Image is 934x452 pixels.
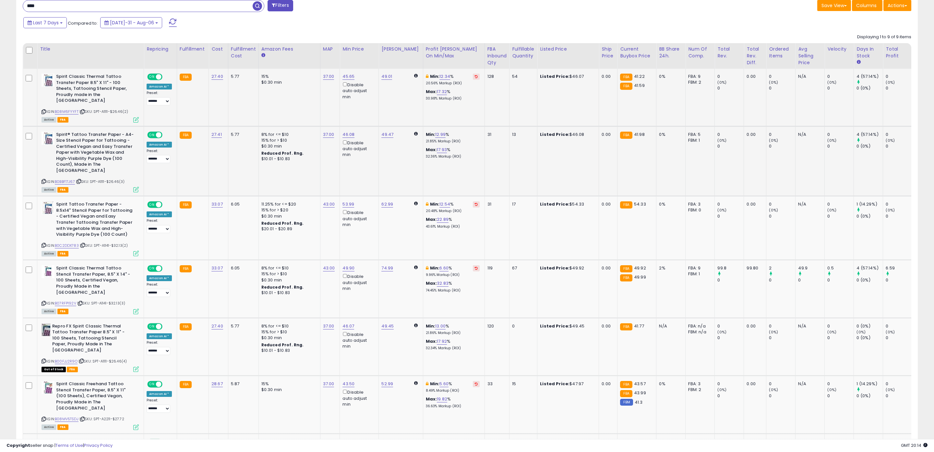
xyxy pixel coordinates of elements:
[688,265,710,271] div: FBA: 9
[717,143,744,149] div: 0
[827,201,854,207] div: 0
[56,132,135,175] b: Spirit® Tattoo Transfer Paper - A4-Size Stencil Paper for Tattooing - Certified Vegan and Easy Tr...
[717,74,744,79] div: 0
[886,143,912,149] div: 0
[620,83,632,90] small: FBA
[147,219,172,233] div: Preset:
[180,132,192,139] small: FBA
[261,220,304,226] b: Reduced Prof. Rng.
[40,46,141,53] div: Title
[634,274,646,280] span: 49.99
[323,323,334,329] a: 37.00
[381,201,393,208] a: 62.99
[688,271,710,277] div: FBM: 1
[55,359,78,364] a: B00FJJ2R9O
[688,207,710,213] div: FBM: 0
[231,74,254,79] div: 5.77
[77,301,125,306] span: | SKU: SPT-A1141-$32.13(3)
[211,131,222,138] a: 27.41
[620,323,632,330] small: FBA
[886,80,895,85] small: (0%)
[769,46,793,59] div: Ordered Items
[381,323,394,329] a: 49.45
[147,275,172,281] div: Amazon AI *
[42,117,56,123] span: All listings currently available for purchase on Amazon
[634,265,646,271] span: 49.92
[211,73,223,80] a: 27.40
[426,266,428,270] i: This overrides the store level min markup for this listing
[430,201,440,207] b: Min:
[426,131,436,137] b: Min:
[426,96,480,101] p: 30.98% Markup (ROI)
[540,132,594,137] div: $46.08
[512,74,532,79] div: 54
[620,74,632,81] small: FBA
[487,132,505,137] div: 31
[602,132,612,137] div: 0.00
[261,213,315,219] div: $0.30 min
[323,381,334,387] a: 37.00
[147,46,174,53] div: Repricing
[827,46,851,53] div: Velocity
[717,132,744,137] div: 0
[426,139,480,144] p: 21.85% Markup (ROI)
[180,201,192,208] small: FBA
[430,73,440,79] b: Min:
[148,74,156,80] span: ON
[426,209,480,213] p: 20.48% Markup (ROI)
[426,323,480,335] div: %
[147,149,172,163] div: Preset:
[261,79,315,85] div: $0.30 min
[42,323,139,371] div: ASIN:
[769,74,795,79] div: 0
[426,201,480,213] div: %
[602,323,612,329] div: 0.00
[886,85,912,91] div: 0
[659,46,683,59] div: BB Share 24h.
[769,208,778,213] small: (0%)
[342,131,354,138] a: 46.08
[659,74,680,79] div: 0%
[42,251,56,256] span: All listings currently available for purchase on Amazon
[57,251,68,256] span: FBA
[512,132,532,137] div: 13
[42,323,51,336] img: 41F0U5sWilL._SL40_.jpg
[487,265,505,271] div: 119
[475,75,478,78] i: Revert to store-level Min Markup
[342,265,354,271] a: 49.90
[439,381,449,387] a: 5.60
[620,132,632,139] small: FBA
[426,46,482,59] div: Profit [PERSON_NAME] on Min/Max
[620,201,632,208] small: FBA
[717,46,741,59] div: Total Rev.
[426,280,437,286] b: Max:
[856,277,883,283] div: 0 (0%)
[323,131,334,138] a: 37.00
[798,277,824,283] div: 0
[827,265,854,271] div: 0.5
[211,381,223,387] a: 28.67
[798,46,822,66] div: Avg Selling Price
[162,202,172,208] span: OFF
[323,46,337,53] div: MAP
[540,265,569,271] b: Listed Price:
[261,207,315,213] div: 15% for > $20
[659,132,680,137] div: 0%
[147,282,172,297] div: Preset:
[76,179,125,184] span: | SKU: SPT-A1111-$26.46(3)
[162,74,172,80] span: OFF
[827,143,854,149] div: 0
[56,201,135,239] b: Spirit Tattoo Transfer Paper - 8.5x14" Stencil Paper for Tattooing - Certified Vegan and Easy Tra...
[52,323,131,355] b: Repro FX Spirit Classic Thermal Tattoo Transfer Paper 8.5" X 11" - 100 Sheets, Tattooing Stencil ...
[342,81,374,100] div: Disable auto adjust min
[261,46,317,53] div: Amazon Fees
[426,273,480,277] p: 9.96% Markup (ROI)
[261,265,315,271] div: 8% for <= $10
[540,265,594,271] div: $49.92
[148,132,156,137] span: ON
[148,202,156,208] span: ON
[231,46,256,59] div: Fulfillment Cost
[856,59,860,65] small: Days In Stock.
[717,201,744,207] div: 0
[261,290,315,296] div: $10.01 - $10.83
